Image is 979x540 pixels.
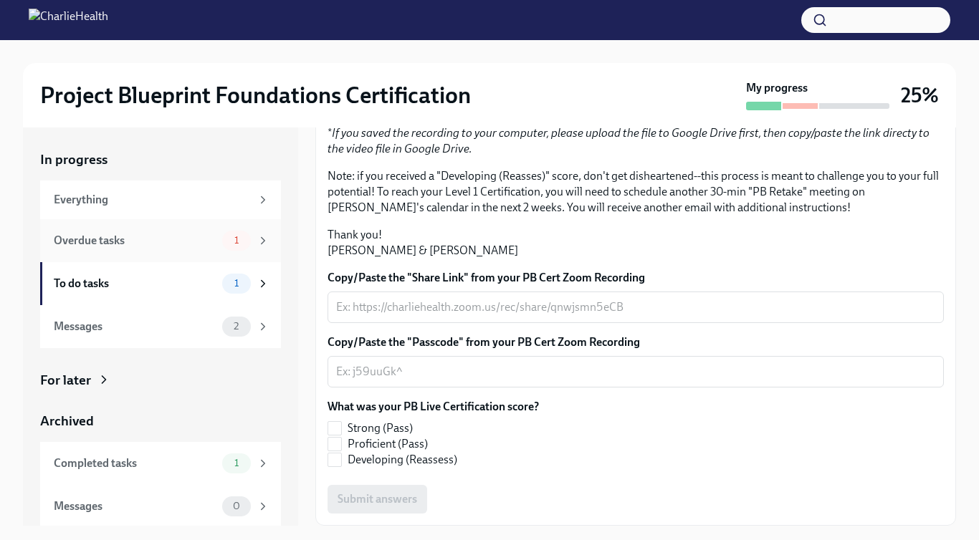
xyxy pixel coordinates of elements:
[54,233,216,249] div: Overdue tasks
[746,80,808,96] strong: My progress
[40,371,281,390] a: For later
[225,321,247,332] span: 2
[226,235,247,246] span: 1
[328,168,944,216] p: Note: if you received a "Developing (Reasses)" score, don't get disheartened--this process is mea...
[54,319,216,334] div: Messages
[348,436,428,452] span: Proficient (Pass)
[348,452,457,468] span: Developing (Reassess)
[224,501,249,511] span: 0
[226,458,247,468] span: 1
[54,192,251,208] div: Everything
[40,412,281,430] a: Archived
[29,9,108,32] img: CharlieHealth
[54,498,216,514] div: Messages
[40,219,281,262] a: Overdue tasks1
[901,82,939,108] h3: 25%
[348,420,413,436] span: Strong (Pass)
[226,278,247,289] span: 1
[40,262,281,305] a: To do tasks1
[328,227,944,259] p: Thank you! [PERSON_NAME] & [PERSON_NAME]
[40,442,281,485] a: Completed tasks1
[40,150,281,169] a: In progress
[328,270,944,286] label: Copy/Paste the "Share Link" from your PB Cert Zoom Recording
[40,81,471,110] h2: Project Blueprint Foundations Certification
[40,371,91,390] div: For later
[40,180,281,219] a: Everything
[328,334,944,350] label: Copy/Paste the "Passcode" from your PB Cert Zoom Recording
[54,276,216,291] div: To do tasks
[54,455,216,471] div: Completed tasks
[328,399,539,415] label: What was your PB Live Certification score?
[40,485,281,528] a: Messages0
[40,305,281,348] a: Messages2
